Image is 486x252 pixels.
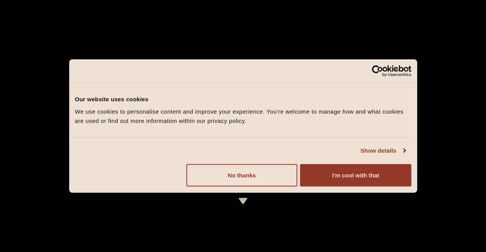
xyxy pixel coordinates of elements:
div: We use cookies to personalise content and improve your experience. You're welcome to manage how a... [75,107,411,125]
img: icon-dropdown-cream.svg [238,198,248,204]
a: Show details [360,146,405,155]
button: No thanks [186,164,297,186]
a: Usercentrics Cookiebot - opens in a new window [344,65,411,77]
div: Our website uses cookies [75,95,411,104]
button: I'm cool with that [300,164,411,186]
